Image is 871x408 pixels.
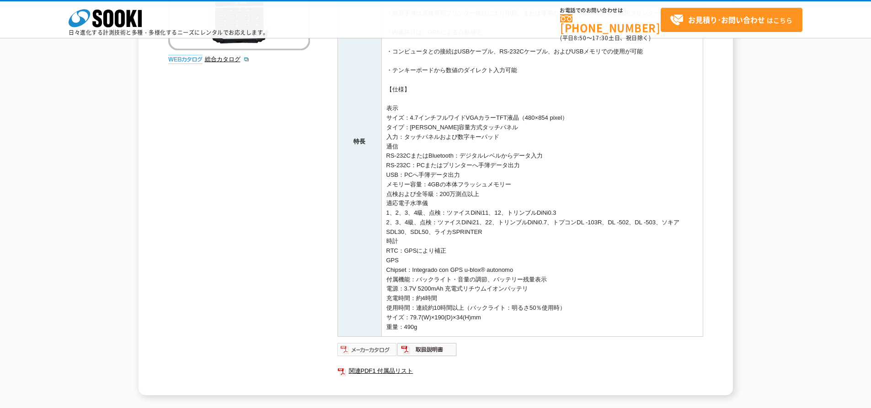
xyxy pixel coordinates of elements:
span: 17:30 [592,34,609,42]
span: (平日 ～ 土日、祝日除く) [560,34,651,42]
span: お電話でのお問い合わせは [560,8,661,13]
img: 取扱説明書 [397,342,457,357]
img: webカタログ [168,55,203,64]
a: 関連PDF1 付属品リスト [337,365,703,377]
strong: お見積り･お問い合わせ [688,14,765,25]
a: [PHONE_NUMBER] [560,14,661,33]
span: はこちら [670,13,792,27]
a: 総合カタログ [205,56,250,63]
p: 日々進化する計測技術と多種・多様化するニーズにレンタルでお応えします。 [69,30,269,35]
img: メーカーカタログ [337,342,397,357]
a: メーカーカタログ [337,349,397,355]
a: お見積り･お問い合わせはこちら [661,8,802,32]
a: 取扱説明書 [397,349,457,355]
span: 8:50 [574,34,587,42]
